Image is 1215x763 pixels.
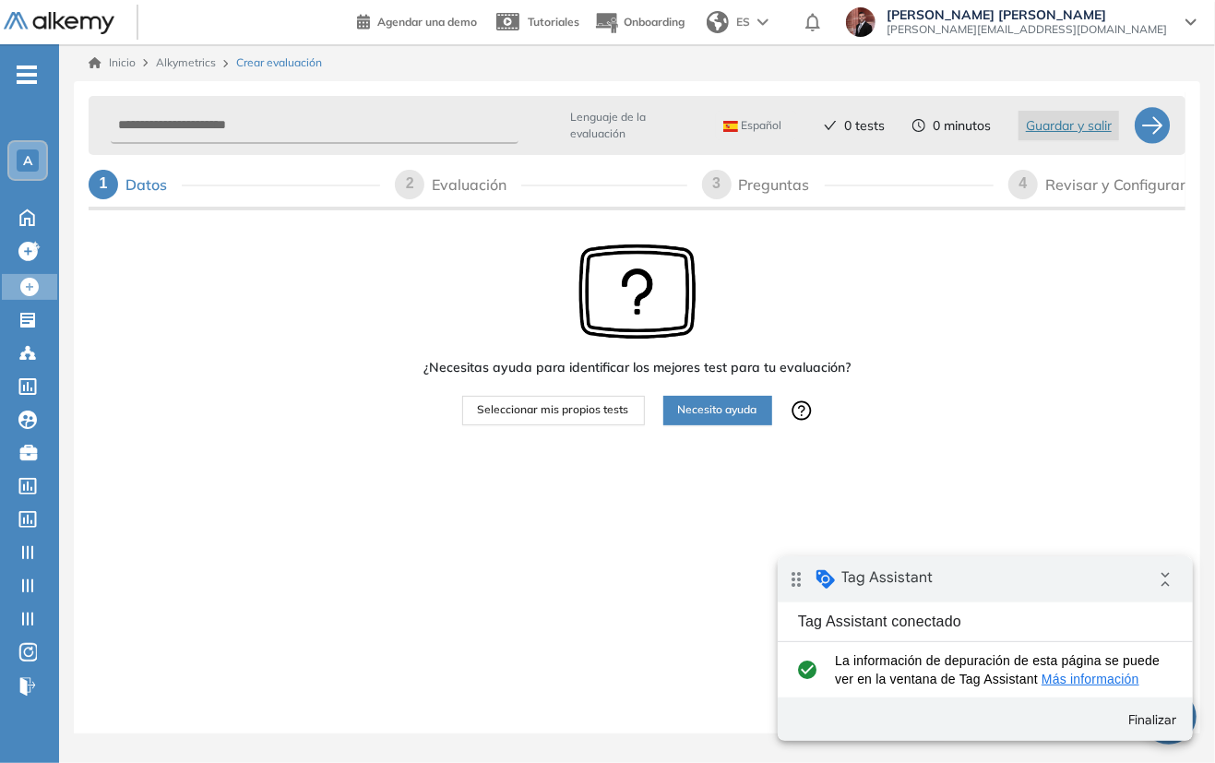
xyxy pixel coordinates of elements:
span: ¿Necesitas ayuda para identificar los mejores test para tu evaluación? [423,358,851,377]
span: A [23,153,32,168]
button: Necesito ayuda [663,396,772,425]
a: Más información [264,115,362,130]
span: 2 [406,175,414,191]
span: clock-circle [912,119,925,132]
span: [PERSON_NAME][EMAIL_ADDRESS][DOMAIN_NAME] [887,22,1167,37]
div: 1Datos [89,170,380,199]
span: Lenguaje de la evaluación [570,109,697,142]
div: Preguntas [739,170,825,199]
span: La información de depuración de esta página se puede ver en la ventana de Tag Assistant [57,95,385,132]
span: ES [736,14,750,30]
img: arrow [757,18,768,26]
i: Contraer insignia de depuración [369,5,406,42]
span: Seleccionar mis propios tests [478,401,629,419]
div: Revisar y Configurar [1045,170,1185,199]
span: Crear evaluación [236,54,322,71]
span: Guardar y salir [1026,115,1112,136]
i: - [17,73,37,77]
span: 3 [712,175,721,191]
button: Guardar y salir [1018,111,1119,140]
img: Logo [4,12,114,35]
a: Agendar una demo [357,9,477,31]
a: Inicio [89,54,136,71]
img: world [707,11,729,33]
span: 1 [100,175,108,191]
span: 4 [1019,175,1028,191]
div: Evaluación [432,170,521,199]
span: Agendar una demo [377,15,477,29]
button: Seleccionar mis propios tests [462,396,645,425]
span: Onboarding [624,15,685,29]
span: Español [723,118,781,133]
span: [PERSON_NAME] [PERSON_NAME] [887,7,1167,22]
span: 0 tests [844,116,885,136]
img: ESP [723,121,738,132]
i: check_circle [15,95,45,132]
span: Tag Assistant [64,12,155,30]
div: Datos [125,170,182,199]
span: Necesito ayuda [678,401,757,419]
span: check [824,119,837,132]
span: 0 minutos [933,116,991,136]
button: Onboarding [594,3,685,42]
button: Finalizar [341,147,408,180]
span: Tutoriales [528,15,579,29]
span: Alkymetrics [156,55,216,69]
